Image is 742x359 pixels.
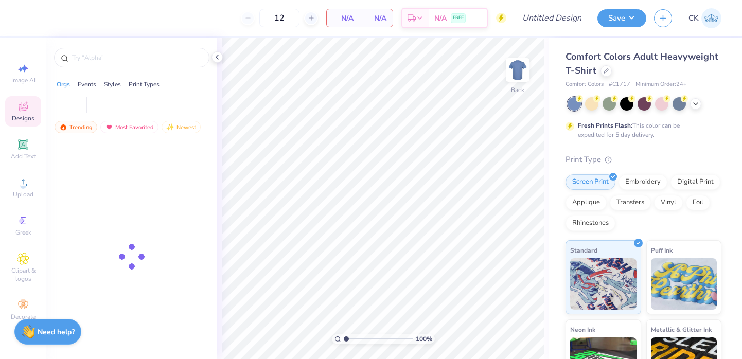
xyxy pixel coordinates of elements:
[566,216,615,231] div: Rhinestones
[654,195,683,210] div: Vinyl
[651,258,717,310] img: Puff Ink
[434,13,447,24] span: N/A
[514,8,590,28] input: Untitled Design
[162,121,201,133] div: Newest
[129,80,160,89] div: Print Types
[104,80,121,89] div: Styles
[635,80,687,89] span: Minimum Order: 24 +
[570,245,597,256] span: Standard
[670,174,720,190] div: Digital Print
[619,174,667,190] div: Embroidery
[570,258,637,310] img: Standard
[100,121,158,133] div: Most Favorited
[578,121,632,130] strong: Fresh Prints Flash:
[166,123,174,131] img: Newest.gif
[570,324,595,335] span: Neon Ink
[597,9,646,27] button: Save
[688,12,699,24] span: CK
[11,152,36,160] span: Add Text
[507,60,528,80] img: Back
[511,85,524,95] div: Back
[59,123,67,131] img: trending.gif
[453,14,464,22] span: FREE
[610,195,651,210] div: Transfers
[5,266,41,283] span: Clipart & logos
[13,190,33,199] span: Upload
[688,8,721,28] a: CK
[11,313,36,321] span: Decorate
[366,13,386,24] span: N/A
[686,195,710,210] div: Foil
[78,80,96,89] div: Events
[71,52,203,63] input: Try "Alpha"
[566,195,607,210] div: Applique
[701,8,721,28] img: Chris Kolbas
[11,76,36,84] span: Image AI
[609,80,630,89] span: # C1717
[12,114,34,122] span: Designs
[333,13,354,24] span: N/A
[259,9,299,27] input: – –
[566,50,718,77] span: Comfort Colors Adult Heavyweight T-Shirt
[651,245,673,256] span: Puff Ink
[578,121,704,139] div: This color can be expedited for 5 day delivery.
[566,154,721,166] div: Print Type
[566,80,604,89] span: Comfort Colors
[38,327,75,337] strong: Need help?
[57,80,70,89] div: Orgs
[15,228,31,237] span: Greek
[105,123,113,131] img: most_fav.gif
[416,334,432,344] span: 100 %
[55,121,97,133] div: Trending
[566,174,615,190] div: Screen Print
[651,324,712,335] span: Metallic & Glitter Ink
